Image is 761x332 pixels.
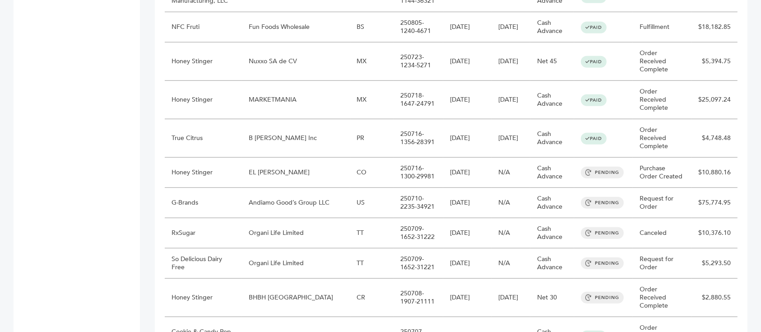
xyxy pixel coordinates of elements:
[394,12,443,42] td: 250805-1240-4671
[443,12,492,42] td: [DATE]
[530,248,574,279] td: Cash Advance
[242,279,350,317] td: BHBH [GEOGRAPHIC_DATA]
[394,248,443,279] td: 250709-1652-31221
[530,119,574,158] td: Cash Advance
[242,81,350,119] td: MARKETMANIA
[443,81,492,119] td: [DATE]
[581,197,624,209] span: PENDING
[633,119,691,158] td: Order Received Complete
[492,218,530,248] td: N/A
[633,188,691,218] td: Request for Order
[633,158,691,188] td: Purchase Order Created
[633,81,691,119] td: Order Received Complete
[242,12,350,42] td: Fun Foods Wholesale
[242,188,350,218] td: Andiamo Good’s Group LLC
[691,81,738,119] td: $25,097.24
[492,81,530,119] td: [DATE]
[691,42,738,81] td: $5,394.75
[581,133,607,145] span: PAID
[242,119,350,158] td: B [PERSON_NAME] Inc
[394,42,443,81] td: 250723-1234-5271
[165,12,242,42] td: NFC Fruti
[691,119,738,158] td: $4,748.48
[530,218,574,248] td: Cash Advance
[530,81,574,119] td: Cash Advance
[165,279,242,317] td: Honey Stinger
[443,279,492,317] td: [DATE]
[492,42,530,81] td: [DATE]
[691,12,738,42] td: $18,182.85
[492,248,530,279] td: N/A
[242,218,350,248] td: Organi Life Limited
[581,292,624,304] span: PENDING
[530,12,574,42] td: Cash Advance
[581,227,624,239] span: PENDING
[633,218,691,248] td: Canceled
[350,188,394,218] td: US
[633,279,691,317] td: Order Received Complete
[394,188,443,218] td: 250710-2235-34921
[492,188,530,218] td: N/A
[394,81,443,119] td: 250718-1647-24791
[394,218,443,248] td: 250709-1652-31222
[165,119,242,158] td: True Citrus
[492,12,530,42] td: [DATE]
[530,188,574,218] td: Cash Advance
[581,56,607,68] span: PAID
[492,119,530,158] td: [DATE]
[581,22,607,33] span: PAID
[165,81,242,119] td: Honey Stinger
[581,257,624,269] span: PENDING
[492,158,530,188] td: N/A
[165,218,242,248] td: RxSugar
[530,279,574,317] td: Net 30
[242,158,350,188] td: EL [PERSON_NAME]
[165,158,242,188] td: Honey Stinger
[350,158,394,188] td: CO
[443,188,492,218] td: [DATE]
[443,218,492,248] td: [DATE]
[581,94,607,106] span: PAID
[530,158,574,188] td: Cash Advance
[633,12,691,42] td: Fulfillment
[530,42,574,81] td: Net 45
[633,42,691,81] td: Order Received Complete
[633,248,691,279] td: Request for Order
[350,218,394,248] td: TT
[691,279,738,317] td: $2,880.55
[350,279,394,317] td: CR
[443,248,492,279] td: [DATE]
[394,158,443,188] td: 250716-1300-29981
[443,42,492,81] td: [DATE]
[165,42,242,81] td: Honey Stinger
[165,188,242,218] td: G-Brands
[394,279,443,317] td: 250708-1907-21111
[242,42,350,81] td: Nuxxo SA de CV
[691,188,738,218] td: $75,774.95
[394,119,443,158] td: 250716-1356-28391
[443,119,492,158] td: [DATE]
[691,158,738,188] td: $10,880.16
[350,81,394,119] td: MX
[350,119,394,158] td: PR
[350,248,394,279] td: TT
[165,248,242,279] td: So Delicious Dairy Free
[350,42,394,81] td: MX
[492,279,530,317] td: [DATE]
[691,248,738,279] td: $5,293.50
[691,218,738,248] td: $10,376.10
[350,12,394,42] td: BS
[443,158,492,188] td: [DATE]
[581,167,624,178] span: PENDING
[242,248,350,279] td: Organi Life Limited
